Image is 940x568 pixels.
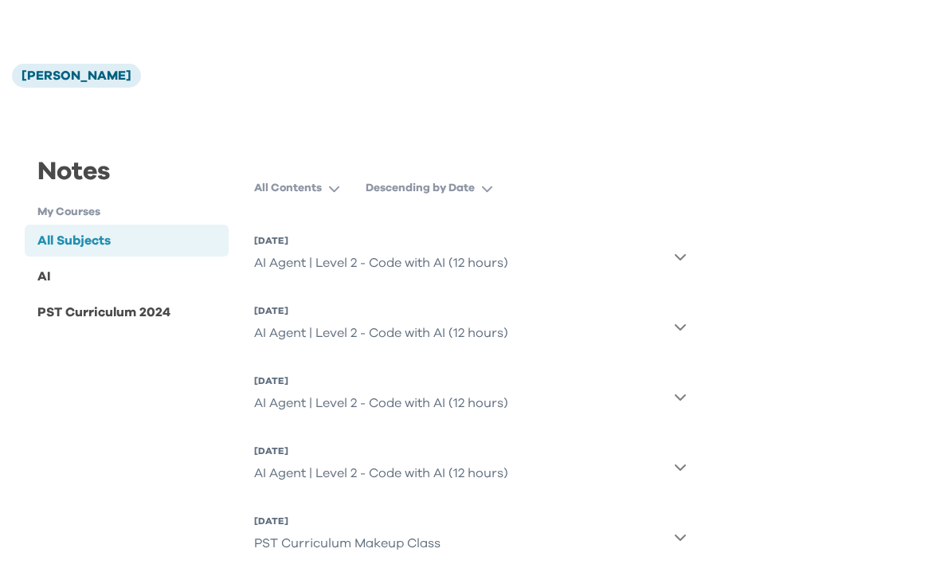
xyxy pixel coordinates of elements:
[254,304,508,317] div: [DATE]
[25,153,229,204] div: Notes
[254,317,508,349] div: AI Agent | Level 2 - Code with AI (12 hours)
[37,204,229,221] h1: My Courses
[254,527,441,559] div: PST Curriculum Makeup Class
[254,438,687,496] button: [DATE]AI Agent | Level 2 - Code with AI (12 hours)
[22,69,131,82] span: [PERSON_NAME]
[254,515,441,527] div: [DATE]
[254,298,687,355] button: [DATE]AI Agent | Level 2 - Code with AI (12 hours)
[254,180,322,196] p: All Contents
[37,302,170,321] div: PST Curriculum 2024
[254,228,687,285] button: [DATE]AI Agent | Level 2 - Code with AI (12 hours)
[254,174,353,202] button: All Contents
[366,180,475,196] p: Descending by Date
[254,387,508,419] div: AI Agent | Level 2 - Code with AI (12 hours)
[254,247,508,279] div: AI Agent | Level 2 - Code with AI (12 hours)
[254,368,687,425] button: [DATE]AI Agent | Level 2 - Code with AI (12 hours)
[254,374,508,387] div: [DATE]
[37,231,111,250] div: All Subjects
[254,457,508,489] div: AI Agent | Level 2 - Code with AI (12 hours)
[254,508,687,566] button: [DATE]PST Curriculum Makeup Class
[254,234,508,247] div: [DATE]
[37,267,50,286] div: AI
[254,445,508,457] div: [DATE]
[366,174,506,202] button: Descending by Date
